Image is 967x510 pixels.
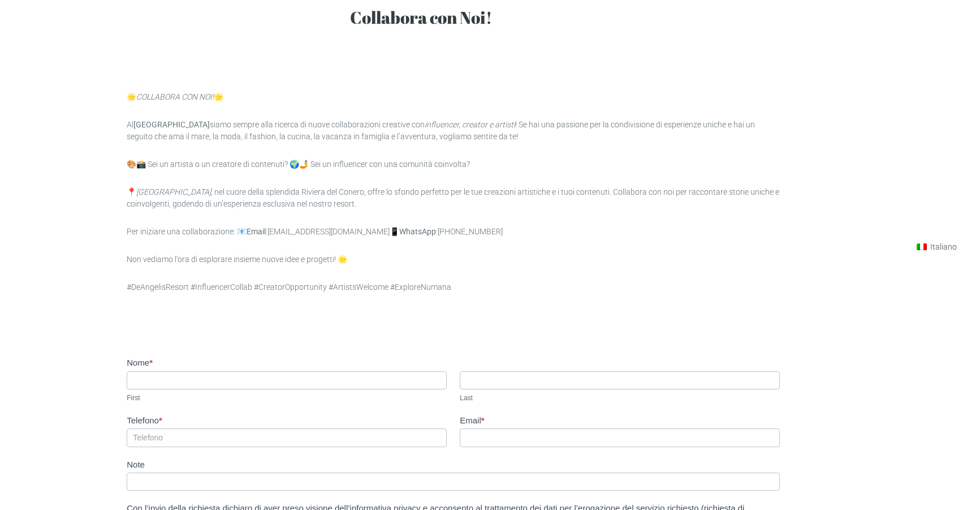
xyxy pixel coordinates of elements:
[460,414,780,429] label: Email
[133,120,210,129] strong: [GEOGRAPHIC_DATA]
[127,428,447,447] input: Telefono
[127,91,780,103] p: 🌟 🌟
[127,357,447,371] label: Nome
[247,227,266,236] strong: Email
[267,227,390,236] a: [EMAIL_ADDRESS][DOMAIN_NAME]
[127,158,780,170] p: 🎨📸 Sei un artista o un creatore di contenuti? 🌍🤳 Sei un influencer con una comunità coinvolta?
[350,7,556,28] h2: Collabora con Noi!
[911,239,962,254] a: Italiano
[127,226,780,238] p: Per iniziare una collaborazione: 📧 : 📱 :
[127,458,780,473] label: Note
[425,120,515,129] em: influencer, creator e artisti
[136,92,214,101] em: COLLABORA CON NOI!
[438,227,503,236] a: [PHONE_NUMBER]
[127,393,447,403] div: First
[127,186,780,210] p: 📍 , nel cuore della splendida Riviera del Conero, offre lo sfondo perfetto per le tue creazioni a...
[127,119,780,143] p: Al siamo sempre alla ricerca di nuove collaborazioni creative con ! Se hai una passione per la co...
[399,227,436,236] strong: WhatsApp
[460,393,780,403] div: Last
[930,242,957,251] span: Italiano
[136,187,211,196] em: [GEOGRAPHIC_DATA]
[127,414,447,429] label: Telefono
[127,281,780,293] p: #DeAngelisResort #InfluencerCollab #CreatorOpportunity #ArtistsWelcome #ExploreNumana
[127,254,780,265] p: Non vediamo l’ora di esplorare insieme nuove idee e progetti! 🌟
